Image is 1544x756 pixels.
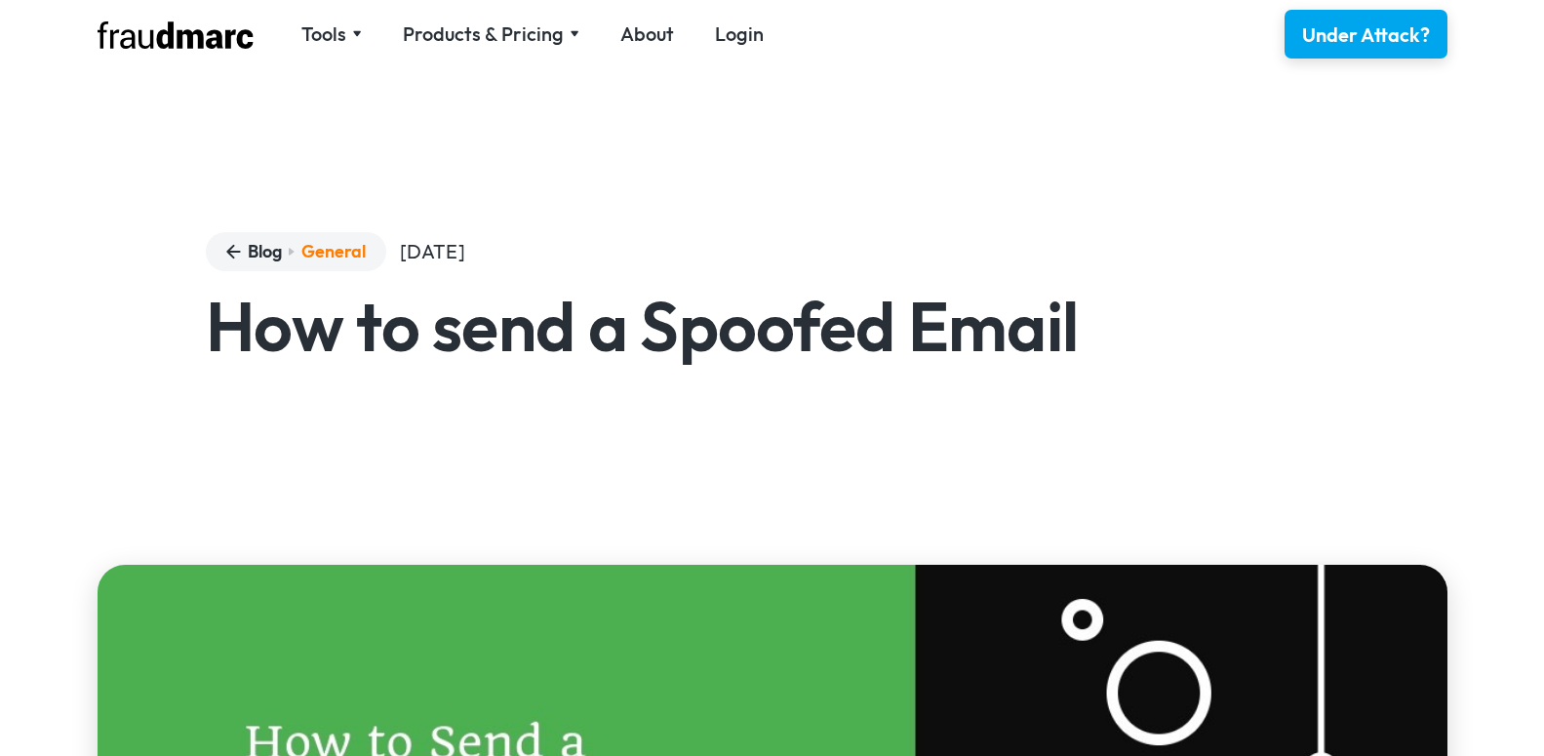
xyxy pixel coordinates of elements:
[1302,21,1430,49] div: Under Attack?
[301,239,366,264] a: General
[248,239,282,264] div: Blog
[715,20,764,48] a: Login
[301,20,346,48] div: Tools
[301,20,362,48] div: Tools
[206,292,1338,360] h1: How to send a Spoofed Email
[403,20,564,48] div: Products & Pricing
[226,239,282,264] a: Blog
[1285,10,1447,59] a: Under Attack?
[403,20,579,48] div: Products & Pricing
[620,20,674,48] a: About
[400,238,465,265] div: [DATE]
